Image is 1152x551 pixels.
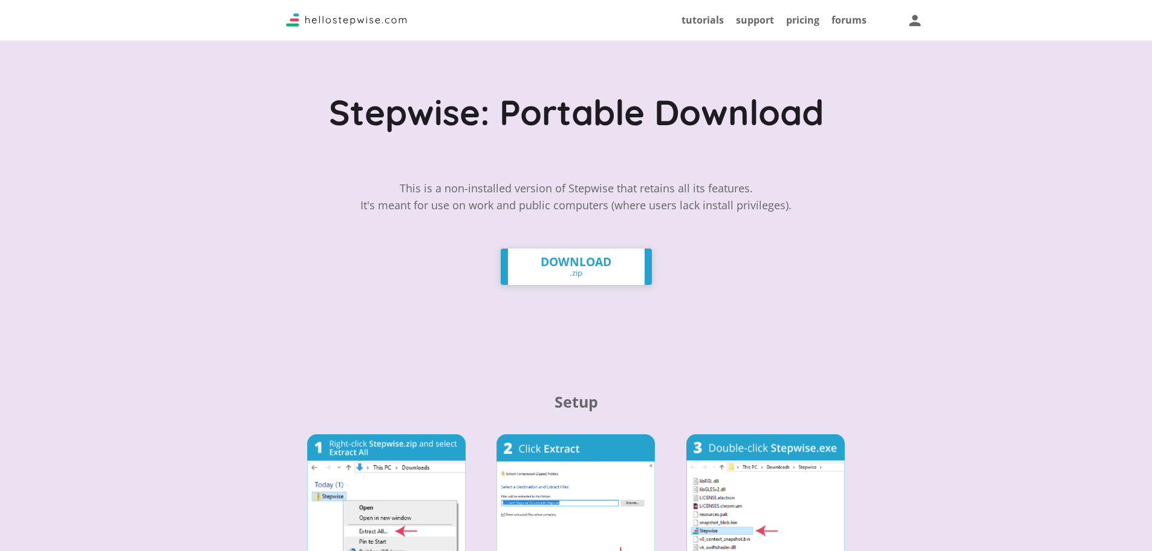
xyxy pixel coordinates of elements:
[466,299,686,310] a: By clicking download, you agree to ouruser agreement
[532,322,584,336] a: what's new
[286,13,407,27] img: Logo
[555,391,598,412] b: Setup
[513,324,639,334] div: See this version
[831,13,867,27] a: forums
[286,16,407,30] a: Stepwise
[736,13,774,27] a: support
[682,13,724,27] a: tutorials
[360,180,792,230] div: This is a non-installed version of Stepwise that retains all its features. It's meant for use on ...
[329,96,824,138] h1: Stepwise: Portable Download
[501,249,652,285] a: DOWNLOAD.zip
[570,269,582,277] span: .zip
[622,299,686,310] u: user agreement
[786,13,819,27] a: pricing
